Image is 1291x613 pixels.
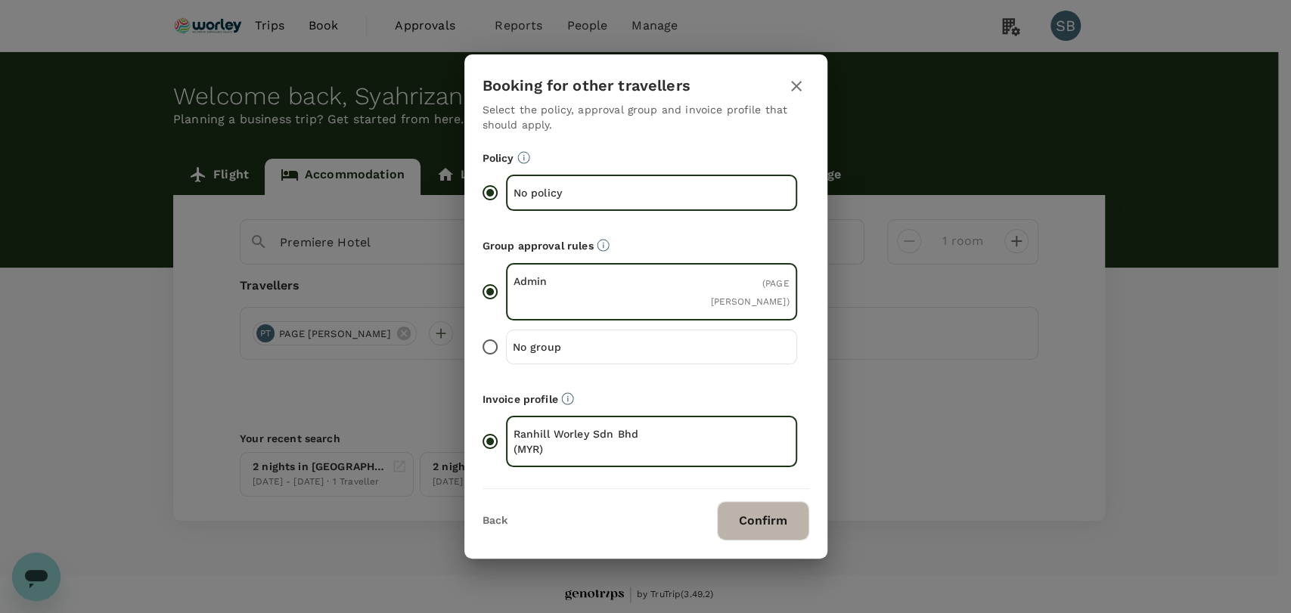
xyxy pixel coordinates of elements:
[483,238,809,253] p: Group approval rules
[717,501,809,540] button: Confirm
[597,239,610,252] svg: Default approvers or custom approval rules (if available) are based on the user group.
[483,77,690,94] h3: Booking for other travellers
[514,185,652,200] p: No policy
[517,151,530,164] svg: Booking restrictions are based on the selected travel policy.
[514,426,652,457] p: Ranhill Worley Sdn Bhd (MYR)
[710,278,789,307] span: ( PAGE [PERSON_NAME] )
[483,392,809,407] p: Invoice profile
[483,150,809,166] p: Policy
[561,392,574,405] svg: The payment currency and company information are based on the selected invoice profile.
[513,339,652,354] p: No group
[514,274,652,289] p: Admin
[483,515,507,527] button: Back
[483,102,809,132] p: Select the policy, approval group and invoice profile that should apply.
